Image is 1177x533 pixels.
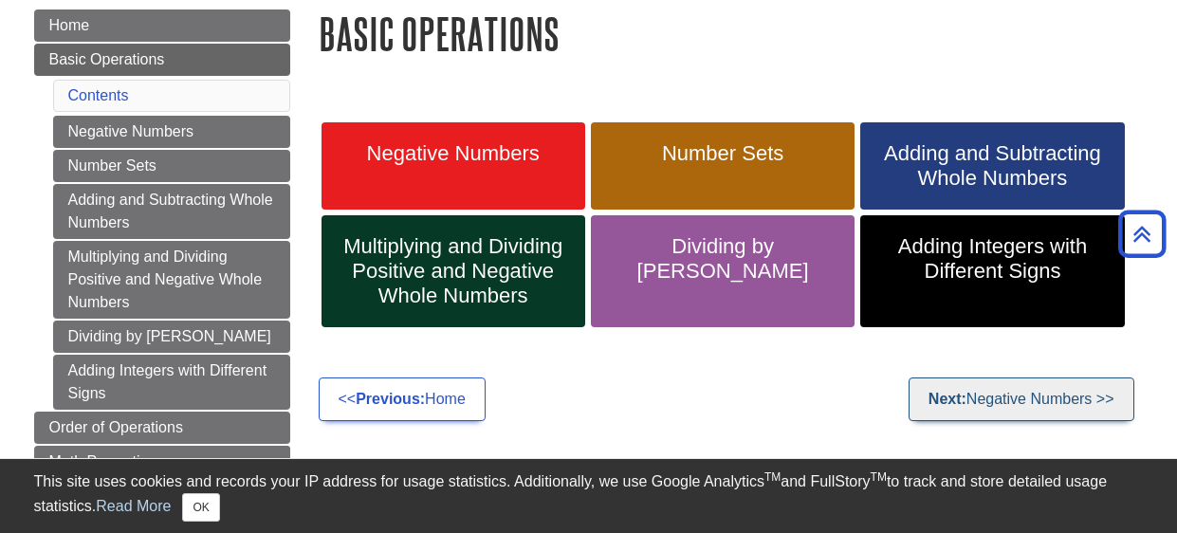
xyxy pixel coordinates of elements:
[929,391,966,407] strong: Next:
[53,241,290,319] a: Multiplying and Dividing Positive and Negative Whole Numbers
[336,141,571,166] span: Negative Numbers
[34,446,290,478] a: Math Properties
[1112,221,1172,247] a: Back to Top
[322,215,585,327] a: Multiplying and Dividing Positive and Negative Whole Numbers
[605,141,840,166] span: Number Sets
[860,122,1124,210] a: Adding and Subtracting Whole Numbers
[336,234,571,308] span: Multiplying and Dividing Positive and Negative Whole Numbers
[764,470,781,484] sup: TM
[909,377,1134,421] a: Next:Negative Numbers >>
[34,470,1144,522] div: This site uses cookies and records your IP address for usage statistics. Additionally, we use Goo...
[319,377,486,421] a: <<Previous:Home
[605,234,840,284] span: Dividing by [PERSON_NAME]
[49,419,183,435] span: Order of Operations
[322,122,585,210] a: Negative Numbers
[591,122,855,210] a: Number Sets
[53,355,290,410] a: Adding Integers with Different Signs
[68,87,129,103] a: Contents
[860,215,1124,327] a: Adding Integers with Different Signs
[96,498,171,514] a: Read More
[874,234,1110,284] span: Adding Integers with Different Signs
[356,391,425,407] strong: Previous:
[182,493,219,522] button: Close
[871,470,887,484] sup: TM
[34,412,290,444] a: Order of Operations
[49,17,90,33] span: Home
[34,44,290,76] a: Basic Operations
[591,215,855,327] a: Dividing by [PERSON_NAME]
[319,9,1144,58] h1: Basic Operations
[53,116,290,148] a: Negative Numbers
[53,150,290,182] a: Number Sets
[34,9,290,42] a: Home
[49,51,165,67] span: Basic Operations
[49,453,156,469] span: Math Properties
[53,321,290,353] a: Dividing by [PERSON_NAME]
[53,184,290,239] a: Adding and Subtracting Whole Numbers
[874,141,1110,191] span: Adding and Subtracting Whole Numbers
